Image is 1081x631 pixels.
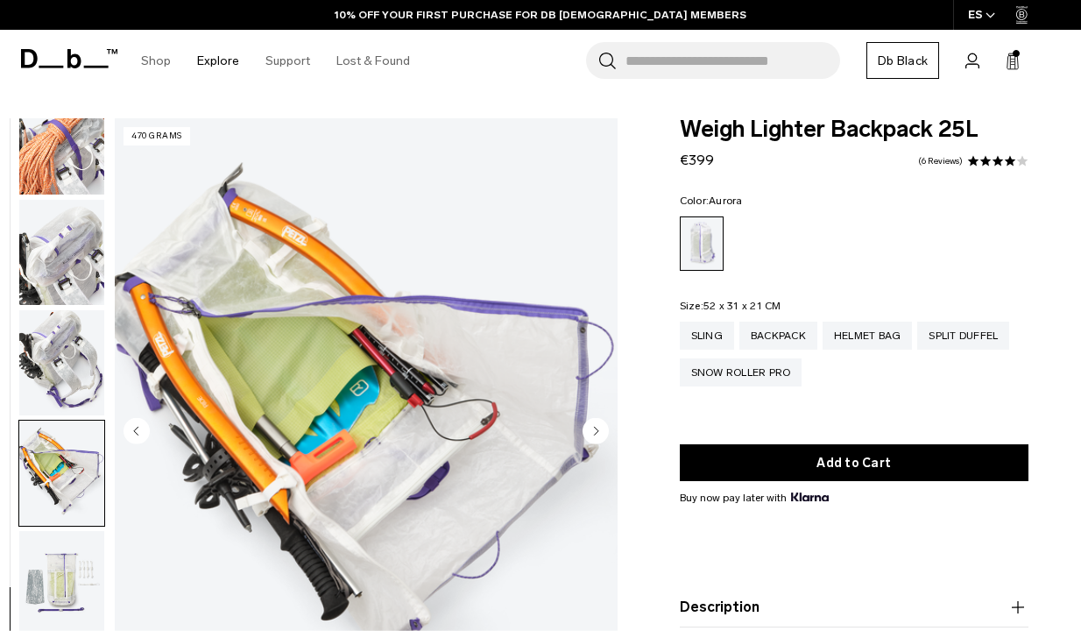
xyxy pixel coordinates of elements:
[680,216,724,271] a: Aurora
[336,30,410,92] a: Lost & Found
[265,30,310,92] a: Support
[918,157,963,166] a: 6 reviews
[680,358,802,386] a: Snow Roller Pro
[128,30,423,92] nav: Main Navigation
[823,322,913,350] a: Helmet Bag
[917,322,1009,350] a: Split Duffel
[335,7,746,23] a: 10% OFF YOUR FIRST PURCHASE FOR DB [DEMOGRAPHIC_DATA] MEMBERS
[19,200,104,305] img: Weigh_Lighter_Backpack_25L_12.png
[791,493,829,501] img: {"height" => 20, "alt" => "Klarna"}
[19,89,104,195] img: Weigh_Lighter_Backpack_25L_11.png
[703,300,781,312] span: 52 x 31 x 21 CM
[19,310,104,415] img: Weigh_Lighter_Backpack_25L_13.png
[19,421,104,526] img: Weigh_Lighter_Backpack_25L_14.png
[680,301,781,311] legend: Size:
[141,30,171,92] a: Shop
[124,417,150,447] button: Previous slide
[18,199,105,306] button: Weigh_Lighter_Backpack_25L_12.png
[124,127,190,145] p: 470 grams
[18,420,105,527] button: Weigh_Lighter_Backpack_25L_14.png
[680,444,1028,481] button: Add to Cart
[866,42,939,79] a: Db Black
[18,89,105,195] button: Weigh_Lighter_Backpack_25L_11.png
[709,195,743,207] span: Aurora
[197,30,239,92] a: Explore
[680,490,829,506] span: Buy now pay later with
[583,417,609,447] button: Next slide
[680,322,734,350] a: Sling
[680,118,1028,141] span: Weigh Lighter Backpack 25L
[680,152,714,168] span: €399
[739,322,817,350] a: Backpack
[18,309,105,416] button: Weigh_Lighter_Backpack_25L_13.png
[680,597,1028,618] button: Description
[680,195,743,206] legend: Color:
